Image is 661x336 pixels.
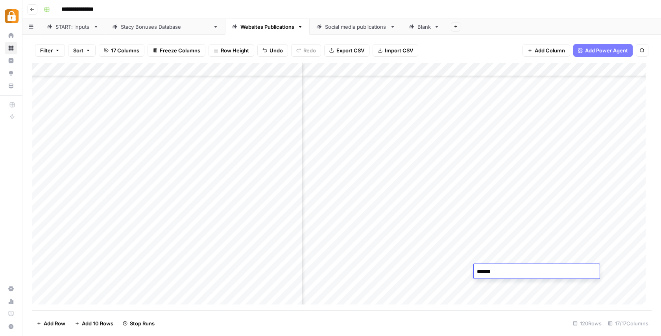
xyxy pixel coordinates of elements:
span: Import CSV [385,46,413,54]
a: Websites Publications [225,19,310,35]
a: Social media publications [310,19,402,35]
button: Add Column [523,44,570,57]
span: Freeze Columns [160,46,200,54]
div: 120 Rows [570,317,605,330]
a: Insights [5,54,17,67]
a: Learning Hub [5,308,17,320]
a: Usage [5,295,17,308]
span: Add 10 Rows [82,319,113,327]
button: Export CSV [324,44,369,57]
button: Undo [257,44,288,57]
span: Undo [270,46,283,54]
button: Row Height [209,44,254,57]
div: Blank [417,23,431,31]
button: Sort [68,44,96,57]
span: Add Column [535,46,565,54]
a: START: inputs [40,19,105,35]
button: Freeze Columns [148,44,205,57]
a: Blank [402,19,446,35]
a: Your Data [5,80,17,92]
img: Adzz Logo [5,9,19,23]
div: 17/17 Columns [605,317,652,330]
button: Filter [35,44,65,57]
div: START: inputs [55,23,90,31]
a: Settings [5,282,17,295]
a: Browse [5,42,17,54]
a: Home [5,29,17,42]
span: Export CSV [336,46,364,54]
div: [PERSON_NAME] Bonuses Database [121,23,210,31]
div: Websites Publications [240,23,294,31]
span: 17 Columns [111,46,139,54]
button: Stop Runs [118,317,159,330]
button: Add 10 Rows [70,317,118,330]
span: Filter [40,46,53,54]
a: Opportunities [5,67,17,80]
span: Add Power Agent [585,46,628,54]
button: 17 Columns [99,44,144,57]
span: Row Height [221,46,249,54]
button: Add Power Agent [573,44,633,57]
span: Redo [303,46,316,54]
span: Sort [73,46,83,54]
button: Workspace: Adzz [5,6,17,26]
button: Add Row [32,317,70,330]
button: Help + Support [5,320,17,333]
button: Import CSV [373,44,418,57]
button: Redo [291,44,321,57]
a: [PERSON_NAME] Bonuses Database [105,19,225,35]
div: Social media publications [325,23,387,31]
span: Stop Runs [130,319,155,327]
span: Add Row [44,319,65,327]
